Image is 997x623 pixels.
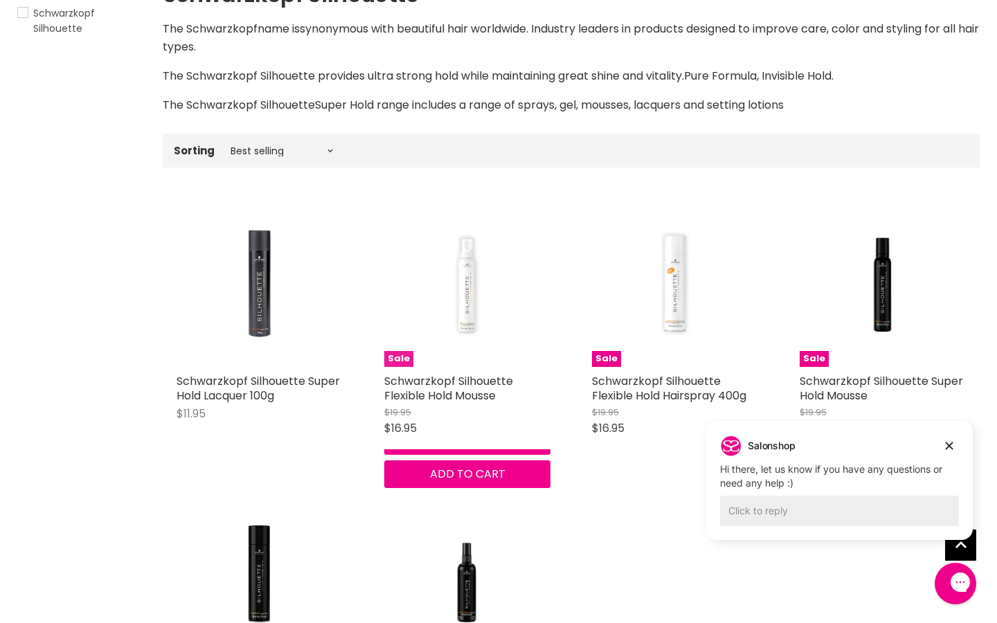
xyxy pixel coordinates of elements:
a: Schwarzkopf Silhouette Flexible Hold MousseSale [384,201,550,367]
iframe: Gorgias live chat campaigns [696,419,983,561]
span: Sale [384,351,413,367]
span: Super Hold range includes a range of sprays, gel, mousses, lacquers and setting lotions [315,97,784,113]
iframe: Gorgias live chat messenger [928,558,983,609]
p: Pure Formula, Invisible Hold. [163,67,980,85]
span: The Schwarzkopf Silhouette [163,97,315,113]
span: $11.95 [177,406,206,422]
a: Schwarzkopf Silhouette Super Hold Lacquer 100g [177,373,340,404]
span: $16.95 [592,420,625,436]
button: Add to cart [384,460,550,488]
img: Schwarzkopf Silhouette Super Hold Lacquer 100g [204,201,315,367]
span: Sale [592,351,621,367]
span: name is [258,21,300,37]
a: Schwarzkopf Silhouette [17,6,145,36]
span: $19.95 [800,406,827,419]
span: $19.95 [384,406,411,419]
a: Schwarzkopf Silhouette Flexible Hold Mousse [384,373,513,404]
a: Schwarzkopf Silhouette Super Hold MousseSale [800,201,966,367]
img: Schwarzkopf Silhouette Flexible Hold Hairspray 400g [620,201,730,367]
span: Schwarzkopf Silhouette [33,6,95,35]
span: $19.95 [592,406,619,419]
span: The Schwarzkopf [163,21,258,37]
a: Schwarzkopf Silhouette Flexible Hold Hairspray 400g [592,373,746,404]
span: , color and styling for all hair types. [163,21,979,55]
a: Schwarzkopf Silhouette Super Hold Mousse [800,373,963,404]
img: Schwarzkopf Silhouette Flexible Hold Mousse [412,201,522,367]
a: Schwarzkopf Silhouette Super Hold Lacquer 100g [177,201,343,367]
span: Sale [800,351,829,367]
span: synonymous with beautiful hair worldwide. Industry leaders in products designed to improve care [300,21,827,37]
span: $16.95 [384,420,417,436]
img: Schwarzkopf Silhouette Super Hold Mousse [827,201,937,367]
a: Schwarzkopf Silhouette Flexible Hold Hairspray 400gSale [592,201,758,367]
span: Add to cart [430,466,505,482]
label: Sorting [174,145,215,156]
span: The Schwarzkopf Silhouette provides ultra strong hold while maintaining great shine and vitality. [163,68,684,84]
